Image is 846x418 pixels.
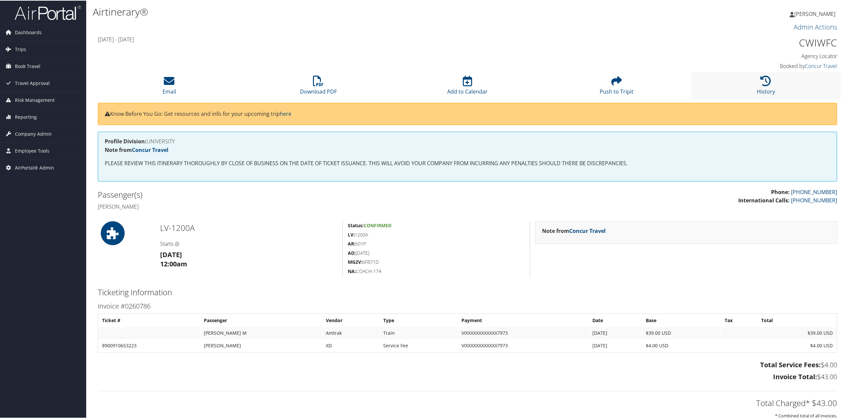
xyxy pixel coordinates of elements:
[93,4,592,18] h1: Airtinerary®
[791,196,837,203] a: [PHONE_NUMBER]
[348,258,362,264] strong: MG2V:
[364,222,392,228] span: Confirmed
[589,326,642,338] td: [DATE]
[99,314,200,326] th: Ticket #
[721,314,757,326] th: Tax
[348,249,525,256] h5: [DATE]
[323,314,380,326] th: Vendor
[348,267,525,274] h5: COACH-174
[348,222,364,228] strong: Status:
[105,109,830,118] p: Know Before You Go: Get resources and info for your upcoming trip
[160,240,337,247] h4: Starts @
[15,74,50,91] span: Travel Approval
[348,258,525,265] h5: 6FB71D
[458,314,588,326] th: Payment
[348,249,356,255] strong: AD:
[15,91,55,108] span: Risk Management
[160,249,182,258] strong: [DATE]
[760,360,821,369] strong: Total Service Fees:
[160,259,187,268] strong: 12:00am
[757,79,775,95] a: History
[98,397,837,408] h2: Total Charged* $43.00
[380,314,457,326] th: Type
[15,40,26,57] span: Trips
[105,146,168,153] strong: Note from
[758,326,836,338] td: $39.00 USD
[660,62,837,69] h4: Booked by
[458,339,588,351] td: VIXXXXXXXXXXXX7973
[105,138,830,143] h4: UNIVERSITY
[589,314,642,326] th: Date
[105,159,830,167] p: PLEASE REVIEW THIS ITINERARY THOROUGHLY BY CLOSE OF BUSINESS ON THE DATE OF TICKET ISSUANCE. THIS...
[790,3,842,23] a: [PERSON_NAME]
[201,326,322,338] td: [PERSON_NAME] M
[323,326,380,338] td: Amtrak
[98,286,837,297] h2: Ticketing Information
[15,125,52,142] span: Company Admin
[805,62,837,69] a: Concur Travel
[105,137,147,144] strong: Profile Division:
[758,314,836,326] th: Total
[589,339,642,351] td: [DATE]
[300,79,337,95] a: Download PDF
[132,146,168,153] a: Concur Travel
[773,372,817,381] strong: Invoice Total:
[280,109,291,117] a: here
[15,57,40,74] span: Book Travel
[794,10,835,17] span: [PERSON_NAME]
[15,4,81,20] img: airportal-logo.png
[380,326,457,338] td: Train
[162,79,176,95] a: Email
[15,24,42,40] span: Dashboards
[98,372,837,381] h3: $43.00
[98,35,650,42] h4: [DATE] - [DATE]
[775,412,837,418] small: * Combined total of all invoices.
[348,267,356,274] strong: NA:
[160,222,337,233] h2: LV-1200A
[542,227,606,234] strong: Note from
[348,240,355,246] strong: AR:
[98,301,837,310] h3: Invoice #0260786
[15,159,54,175] span: AirPortal® Admin
[447,79,488,95] a: Add to Calendar
[458,326,588,338] td: VIXXXXXXXXXXXX7973
[348,231,525,238] h5: 1200A
[794,22,837,31] a: Admin Actions
[642,339,721,351] td: $4.00 USD
[660,35,837,49] h1: CWIWFC
[348,231,355,237] strong: LV:
[738,196,790,203] strong: International Calls:
[98,202,462,210] h4: [PERSON_NAME]
[758,339,836,351] td: $4.00 USD
[15,142,49,159] span: Employee Tools
[569,227,606,234] a: Concur Travel
[660,52,837,59] h4: Agency Locator
[201,339,322,351] td: [PERSON_NAME]
[201,314,322,326] th: Passenger
[791,188,837,195] a: [PHONE_NUMBER]
[642,326,721,338] td: $39.00 USD
[348,240,525,246] h5: 601P
[380,339,457,351] td: Service Fee
[323,339,380,351] td: XD
[98,360,837,369] h3: $4.00
[600,79,634,95] a: Push to Tripit
[642,314,721,326] th: Base
[15,108,37,125] span: Reporting
[771,188,790,195] strong: Phone:
[99,339,200,351] td: 8900910653223
[98,188,462,200] h2: Passenger(s)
